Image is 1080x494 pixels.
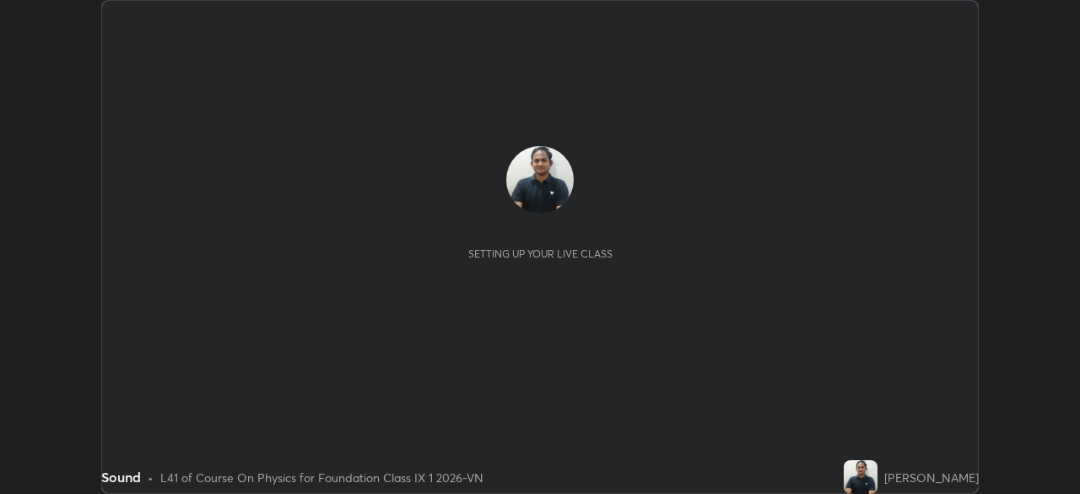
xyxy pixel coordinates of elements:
div: [PERSON_NAME] [884,469,979,486]
div: L41 of Course On Physics for Foundation Class IX 1 2026-VN [160,469,483,486]
div: Sound [101,467,141,487]
div: • [148,469,154,486]
div: Setting up your live class [468,247,613,260]
img: 4fc8fb9b56d647e28bc3800bbacc216d.jpg [506,146,574,214]
img: 4fc8fb9b56d647e28bc3800bbacc216d.jpg [844,460,877,494]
